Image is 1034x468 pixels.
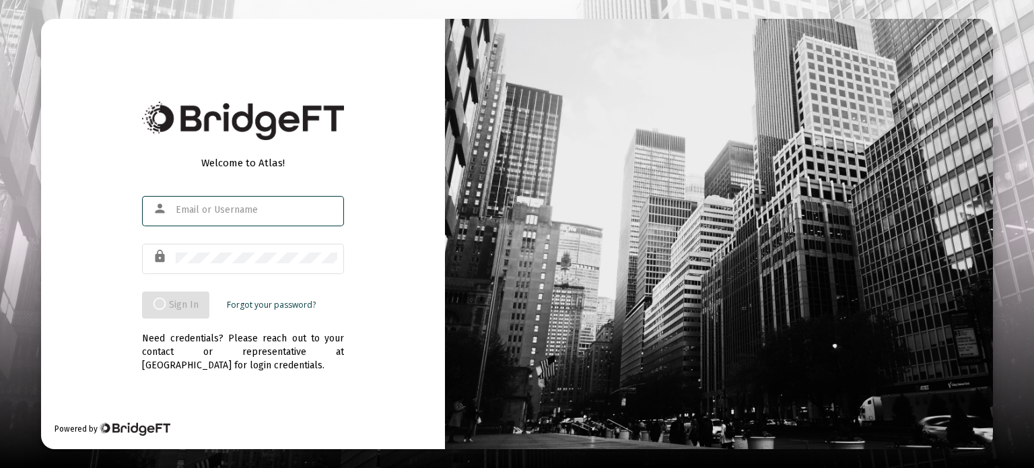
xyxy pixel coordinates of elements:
[55,422,170,436] div: Powered by
[153,201,169,217] mat-icon: person
[176,205,337,215] input: Email or Username
[99,422,170,436] img: Bridge Financial Technology Logo
[142,102,344,140] img: Bridge Financial Technology Logo
[142,292,209,319] button: Sign In
[142,319,344,372] div: Need credentials? Please reach out to your contact or representative at [GEOGRAPHIC_DATA] for log...
[227,298,316,312] a: Forgot your password?
[153,299,199,310] span: Sign In
[153,248,169,265] mat-icon: lock
[142,156,344,170] div: Welcome to Atlas!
